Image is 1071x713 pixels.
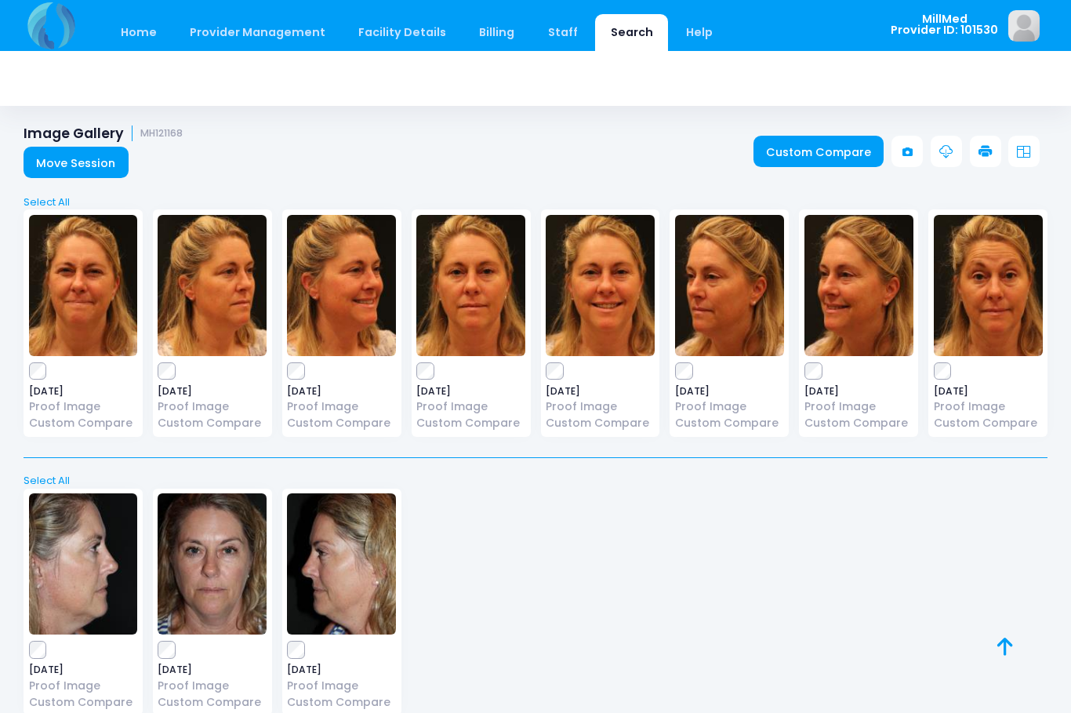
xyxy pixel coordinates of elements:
[158,398,267,415] a: Proof Image
[287,665,396,675] span: [DATE]
[416,398,525,415] a: Proof Image
[416,215,525,356] img: image
[464,14,530,51] a: Billing
[158,215,267,356] img: image
[158,678,267,694] a: Proof Image
[753,136,884,167] a: Custom Compare
[287,215,396,356] img: image
[675,398,784,415] a: Proof Image
[934,415,1043,431] a: Custom Compare
[19,195,1053,210] a: Select All
[675,387,784,396] span: [DATE]
[546,398,655,415] a: Proof Image
[158,493,267,635] img: image
[158,665,267,675] span: [DATE]
[29,398,138,415] a: Proof Image
[546,387,655,396] span: [DATE]
[804,387,913,396] span: [DATE]
[1008,10,1040,42] img: image
[140,128,183,140] small: MH121168
[287,415,396,431] a: Custom Compare
[105,14,172,51] a: Home
[546,415,655,431] a: Custom Compare
[287,387,396,396] span: [DATE]
[804,215,913,356] img: image
[287,678,396,694] a: Proof Image
[416,415,525,431] a: Custom Compare
[29,215,138,356] img: image
[287,694,396,711] a: Custom Compare
[29,678,138,694] a: Proof Image
[24,126,183,142] h1: Image Gallery
[891,13,998,36] span: MillMed Provider ID: 101530
[675,415,784,431] a: Custom Compare
[29,387,138,396] span: [DATE]
[595,14,668,51] a: Search
[24,147,129,178] a: Move Session
[158,694,267,711] a: Custom Compare
[934,398,1043,415] a: Proof Image
[174,14,340,51] a: Provider Management
[546,215,655,356] img: image
[158,415,267,431] a: Custom Compare
[934,215,1043,356] img: image
[532,14,593,51] a: Staff
[934,387,1043,396] span: [DATE]
[287,398,396,415] a: Proof Image
[29,415,138,431] a: Custom Compare
[416,387,525,396] span: [DATE]
[29,665,138,675] span: [DATE]
[287,493,396,635] img: image
[343,14,462,51] a: Facility Details
[19,473,1053,489] a: Select All
[158,387,267,396] span: [DATE]
[29,493,138,635] img: image
[29,694,138,711] a: Custom Compare
[675,215,784,356] img: image
[671,14,728,51] a: Help
[804,398,913,415] a: Proof Image
[804,415,913,431] a: Custom Compare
